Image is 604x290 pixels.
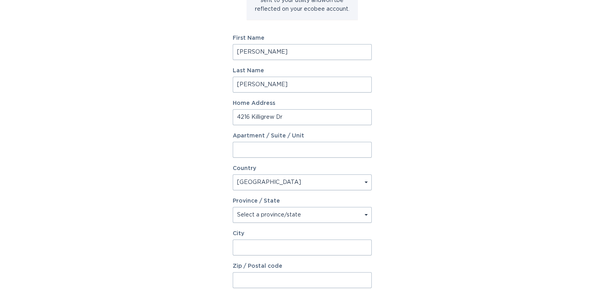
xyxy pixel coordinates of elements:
label: First Name [233,35,372,41]
label: Province / State [233,198,280,204]
label: Home Address [233,101,372,106]
label: Last Name [233,68,372,73]
label: Country [233,166,256,171]
label: City [233,231,372,236]
label: Apartment / Suite / Unit [233,133,372,139]
label: Zip / Postal code [233,263,372,269]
